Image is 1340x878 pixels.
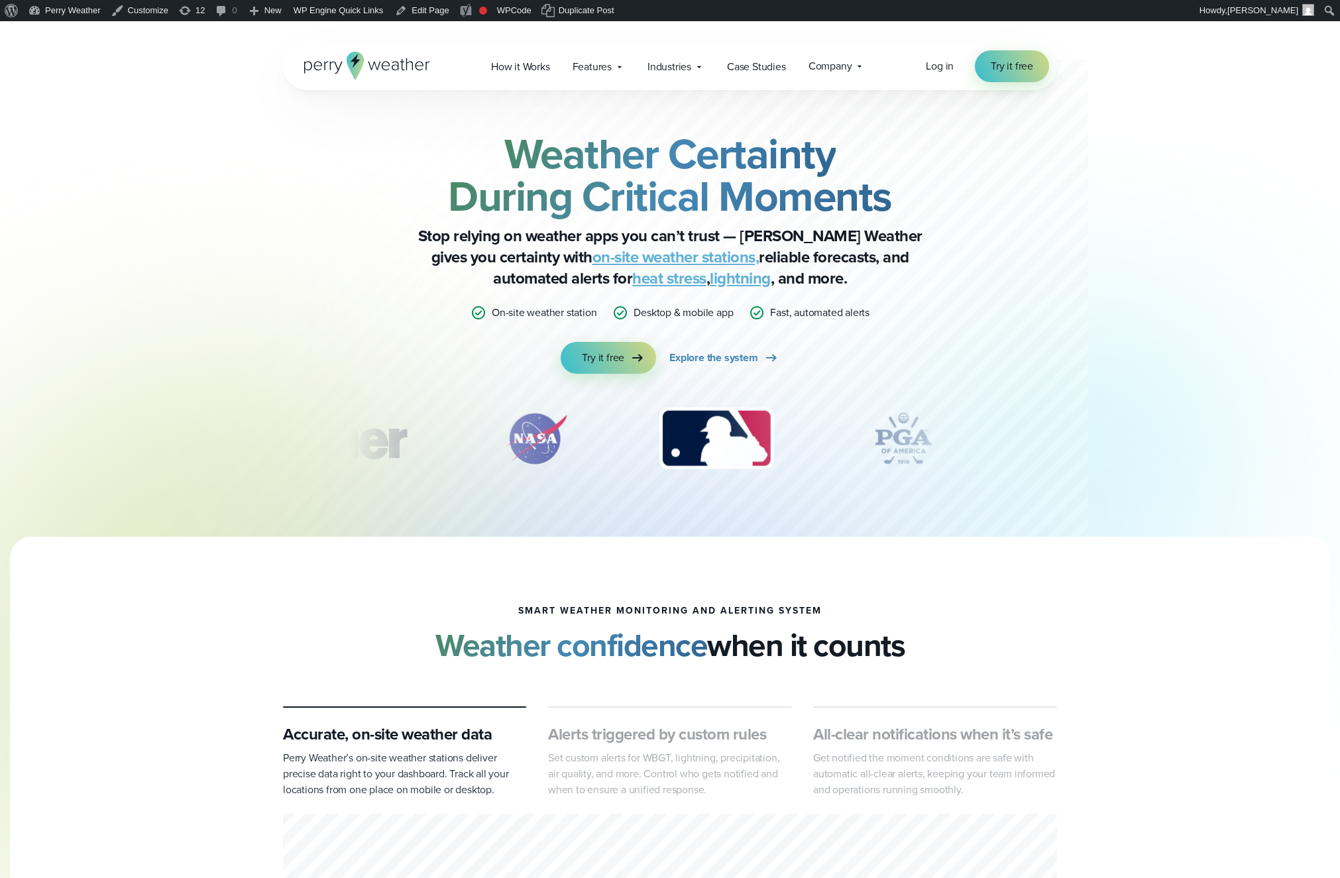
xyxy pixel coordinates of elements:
[646,406,786,472] div: 3 of 12
[448,123,892,227] strong: Weather Certainty During Critical Moments
[632,266,706,290] a: heat stress
[548,750,792,798] p: Set custom alerts for WBGT, lightning, precipitation, air quality, and more. Control who gets not...
[813,724,1057,745] h3: All-clear notifications when it’s safe
[238,406,426,472] div: 1 of 12
[561,342,656,374] a: Try it free
[646,406,786,472] img: MLB.svg
[480,53,561,80] a: How it Works
[435,622,707,669] strong: Weather confidence
[349,406,991,478] div: slideshow
[492,305,596,321] p: On-site weather station
[669,342,779,374] a: Explore the system
[582,350,624,366] span: Try it free
[491,59,550,75] span: How it Works
[490,406,583,472] div: 2 of 12
[479,7,487,15] div: Focus keyphrase not set
[435,627,905,664] h2: when it counts
[405,225,935,289] p: Stop relying on weather apps you can’t trust — [PERSON_NAME] Weather gives you certainty with rel...
[850,406,956,472] div: 4 of 12
[490,406,583,472] img: NASA.svg
[809,58,852,74] span: Company
[283,750,527,798] p: Perry Weather’s on-site weather stations deliver precise data right to your dashboard. Track all ...
[634,305,733,321] p: Desktop & mobile app
[770,305,869,321] p: Fast, automated alerts
[991,58,1033,74] span: Try it free
[592,245,759,269] a: on-site weather stations,
[926,58,954,74] a: Log in
[716,53,797,80] a: Case Studies
[573,59,612,75] span: Features
[548,724,792,745] h3: Alerts triggered by custom rules
[727,59,786,75] span: Case Studies
[238,406,426,472] img: Turner-Construction_1.svg
[283,724,527,745] h3: Accurate, on-site weather data
[1227,5,1298,15] span: [PERSON_NAME]
[647,59,691,75] span: Industries
[710,266,771,290] a: lightning
[975,50,1049,82] a: Try it free
[813,750,1057,798] p: Get notified the moment conditions are safe with automatic all-clear alerts, keeping your team in...
[518,606,822,616] h1: smart weather monitoring and alerting system
[850,406,956,472] img: PGA.svg
[669,350,757,366] span: Explore the system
